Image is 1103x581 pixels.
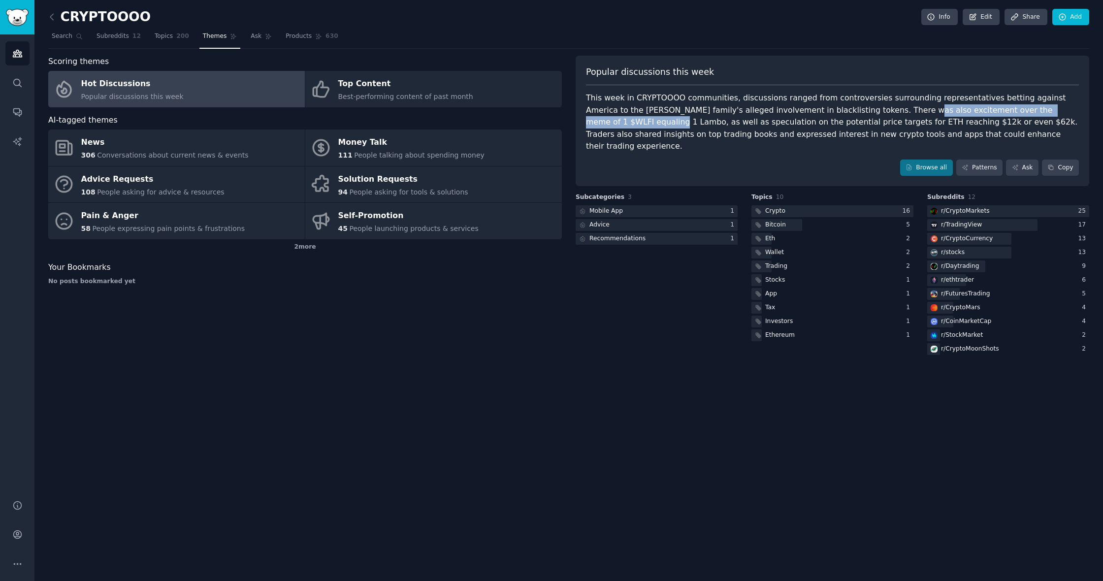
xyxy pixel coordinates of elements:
[927,205,1089,218] a: CryptoMarketsr/CryptoMarkets25
[305,71,562,107] a: Top ContentBest-performing content of past month
[730,207,738,216] div: 1
[751,205,913,218] a: Crypto16
[48,261,111,274] span: Your Bookmarks
[48,29,86,49] a: Search
[48,71,305,107] a: Hot DiscussionsPopular discussions this week
[765,303,775,312] div: Tax
[906,276,913,285] div: 1
[48,166,305,203] a: Advice Requests108People asking for advice & resources
[354,151,485,159] span: People talking about spending money
[968,194,976,200] span: 12
[921,9,958,26] a: Info
[48,129,305,166] a: News306Conversations about current news & events
[81,208,245,224] div: Pain & Anger
[751,302,913,314] a: Tax1
[97,188,224,196] span: People asking for advice & resources
[751,233,913,245] a: Eth2
[1082,345,1089,354] div: 2
[931,263,938,270] img: Daytrading
[931,235,938,242] img: CryptoCurrency
[765,221,786,229] div: Bitcoin
[199,29,241,49] a: Themes
[576,193,624,202] span: Subcategories
[1082,331,1089,340] div: 2
[765,317,793,326] div: Investors
[941,345,999,354] div: r/ CryptoMoonShots
[906,234,913,243] div: 2
[81,151,96,159] span: 306
[576,205,738,218] a: Mobile App1
[730,221,738,229] div: 1
[1078,221,1089,229] div: 17
[81,225,91,232] span: 58
[305,129,562,166] a: Money Talk111People talking about spending money
[765,248,784,257] div: Wallet
[776,194,784,200] span: 10
[931,332,938,339] img: StockMarket
[927,260,1089,273] a: Daytradingr/Daytrading9
[81,93,184,100] span: Popular discussions this week
[765,262,787,271] div: Trading
[48,277,562,286] div: No posts bookmarked yet
[589,207,623,216] div: Mobile App
[906,221,913,229] div: 5
[97,151,248,159] span: Conversations about current news & events
[1042,160,1079,176] button: Copy
[151,29,193,49] a: Topics200
[81,188,96,196] span: 108
[338,135,485,151] div: Money Talk
[628,194,632,200] span: 3
[155,32,173,41] span: Topics
[906,317,913,326] div: 1
[338,225,348,232] span: 45
[589,234,646,243] div: Recommendations
[338,151,353,159] span: 111
[906,303,913,312] div: 1
[941,221,982,229] div: r/ TradingView
[751,288,913,300] a: App1
[751,329,913,342] a: Ethereum1
[927,316,1089,328] a: CoinMarketCapr/CoinMarketCap4
[765,207,785,216] div: Crypto
[941,303,980,312] div: r/ CryptoMars
[906,248,913,257] div: 2
[6,9,29,26] img: GummySearch logo
[941,276,974,285] div: r/ ethtrader
[751,316,913,328] a: Investors1
[132,32,141,41] span: 12
[927,329,1089,342] a: StockMarketr/StockMarket2
[927,233,1089,245] a: CryptoCurrencyr/CryptoCurrency13
[247,29,275,49] a: Ask
[576,233,738,245] a: Recommendations1
[931,318,938,325] img: CoinMarketCap
[927,247,1089,259] a: stocksr/stocks13
[325,32,338,41] span: 630
[203,32,227,41] span: Themes
[1005,9,1047,26] a: Share
[730,234,738,243] div: 1
[931,277,938,284] img: ethtrader
[931,346,938,353] img: CryptoMoonShots
[349,188,468,196] span: People asking for tools & solutions
[765,290,777,298] div: App
[1052,9,1089,26] a: Add
[941,234,993,243] div: r/ CryptoCurrency
[751,193,773,202] span: Topics
[589,221,610,229] div: Advice
[751,260,913,273] a: Trading2
[906,262,913,271] div: 2
[1078,207,1089,216] div: 25
[176,32,189,41] span: 200
[931,222,938,228] img: TradingView
[751,247,913,259] a: Wallet2
[941,317,991,326] div: r/ CoinMarketCap
[1078,234,1089,243] div: 13
[956,160,1003,176] a: Patterns
[902,207,913,216] div: 16
[931,290,938,297] img: FuturesTrading
[941,262,979,271] div: r/ Daytrading
[338,188,348,196] span: 94
[338,208,479,224] div: Self-Promotion
[941,331,983,340] div: r/ StockMarket
[338,93,473,100] span: Best-performing content of past month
